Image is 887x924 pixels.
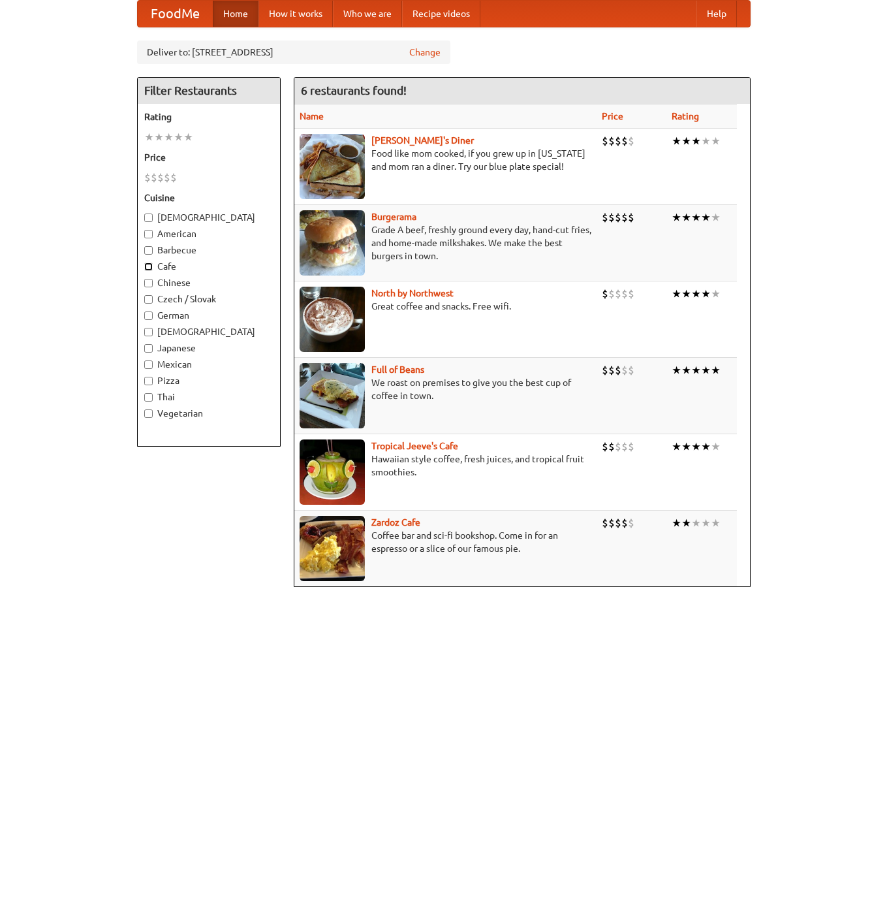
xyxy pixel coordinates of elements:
[711,439,721,454] li: ★
[608,439,615,454] li: $
[701,363,711,377] li: ★
[681,439,691,454] li: ★
[144,214,153,222] input: [DEMOGRAPHIC_DATA]
[144,407,273,420] label: Vegetarian
[628,210,634,225] li: $
[672,287,681,301] li: ★
[300,287,365,352] img: north.jpg
[300,453,591,479] p: Hawaiian style coffee, fresh juices, and tropical fruit smoothies.
[602,363,608,377] li: $
[701,287,711,301] li: ★
[157,170,164,185] li: $
[672,516,681,530] li: ★
[711,287,721,301] li: ★
[691,134,701,148] li: ★
[701,134,711,148] li: ★
[696,1,737,27] a: Help
[681,210,691,225] li: ★
[144,276,273,289] label: Chinese
[144,246,153,255] input: Barbecue
[681,287,691,301] li: ★
[300,134,365,199] img: sallys.jpg
[144,230,153,238] input: American
[144,295,153,304] input: Czech / Slovak
[621,363,628,377] li: $
[174,130,183,144] li: ★
[628,363,634,377] li: $
[711,134,721,148] li: ★
[138,1,213,27] a: FoodMe
[144,344,153,353] input: Japanese
[628,439,634,454] li: $
[621,439,628,454] li: $
[144,244,273,257] label: Barbecue
[144,279,153,287] input: Chinese
[144,390,273,404] label: Thai
[300,376,591,402] p: We roast on premises to give you the best cup of coffee in town.
[144,191,273,204] h5: Cuisine
[691,439,701,454] li: ★
[164,130,174,144] li: ★
[300,223,591,263] p: Grade A beef, freshly ground every day, hand-cut fries, and home-made milkshakes. We make the bes...
[144,170,151,185] li: $
[615,287,621,301] li: $
[371,212,416,222] a: Burgerama
[602,111,623,121] a: Price
[300,147,591,173] p: Food like mom cooked, if you grew up in [US_STATE] and mom ran a diner. Try our blue plate special!
[371,364,424,375] a: Full of Beans
[681,134,691,148] li: ★
[144,260,273,273] label: Cafe
[371,288,454,298] a: North by Northwest
[681,516,691,530] li: ★
[608,363,615,377] li: $
[608,134,615,148] li: $
[691,210,701,225] li: ★
[602,210,608,225] li: $
[691,516,701,530] li: ★
[144,409,153,418] input: Vegetarian
[608,210,615,225] li: $
[183,130,193,144] li: ★
[602,134,608,148] li: $
[621,516,628,530] li: $
[602,439,608,454] li: $
[691,287,701,301] li: ★
[144,130,154,144] li: ★
[144,311,153,320] input: German
[371,135,474,146] a: [PERSON_NAME]'s Diner
[409,46,441,59] a: Change
[164,170,170,185] li: $
[672,439,681,454] li: ★
[170,170,177,185] li: $
[628,134,634,148] li: $
[144,374,273,387] label: Pizza
[615,134,621,148] li: $
[154,130,164,144] li: ★
[701,516,711,530] li: ★
[144,293,273,306] label: Czech / Slovak
[672,210,681,225] li: ★
[144,342,273,355] label: Japanese
[333,1,402,27] a: Who we are
[144,325,273,338] label: [DEMOGRAPHIC_DATA]
[300,439,365,505] img: jeeves.jpg
[300,210,365,276] img: burgerama.jpg
[602,287,608,301] li: $
[138,78,280,104] h4: Filter Restaurants
[151,170,157,185] li: $
[628,287,634,301] li: $
[701,210,711,225] li: ★
[144,360,153,369] input: Mexican
[615,210,621,225] li: $
[672,111,699,121] a: Rating
[300,300,591,313] p: Great coffee and snacks. Free wifi.
[621,210,628,225] li: $
[371,441,458,451] b: Tropical Jeeve's Cafe
[144,393,153,402] input: Thai
[144,377,153,385] input: Pizza
[711,210,721,225] li: ★
[681,363,691,377] li: ★
[144,151,273,164] h5: Price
